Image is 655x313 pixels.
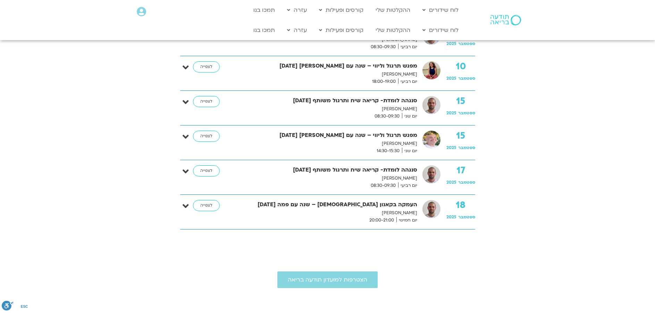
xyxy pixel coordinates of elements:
[372,24,414,37] a: ההקלטות שלי
[372,3,414,17] a: ההקלטות שלי
[235,105,417,113] p: [PERSON_NAME]
[368,43,398,51] span: 08:30-09:30
[374,147,402,155] span: 14:30-15:30
[193,96,220,107] a: לצפייה
[193,61,220,72] a: לצפייה
[235,200,417,209] strong: העמקה בקאנון [DEMOGRAPHIC_DATA] – שנה עם פמה [DATE]
[458,41,475,46] span: ספטמבר
[446,110,456,116] span: 2025
[235,165,417,175] strong: סנגהה לומדת- קריאה שיח ותרגול משותף [DATE]
[458,110,475,116] span: ספטמבר
[316,3,367,17] a: קורסים ופעילות
[250,3,278,17] a: תמכו בנו
[370,78,398,85] span: 18:00-19:00
[458,145,475,150] span: ספטמבר
[402,147,417,155] span: יום שני
[193,131,220,142] a: לצפייה
[396,217,417,224] span: יום חמישי
[372,113,402,120] span: 08:30-09:30
[398,78,417,85] span: יום רביעי
[316,24,367,37] a: קורסים ופעילות
[446,61,475,72] strong: 10
[458,180,475,185] span: ספטמבר
[284,24,310,37] a: עזרה
[288,277,367,283] span: הצטרפות למועדון תודעה בריאה
[446,131,475,141] strong: 15
[419,24,462,37] a: לוח שידורים
[446,214,456,220] span: 2025
[235,61,417,71] strong: מפגש תרגול וליווי – שנה עם [PERSON_NAME] [DATE]
[235,175,417,182] p: [PERSON_NAME]
[277,271,378,288] a: הצטרפות למועדון תודעה בריאה
[446,76,456,81] span: 2025
[250,24,278,37] a: תמכו בנו
[458,214,475,220] span: ספטמבר
[402,113,417,120] span: יום שני
[235,140,417,147] p: [PERSON_NAME]
[398,182,417,189] span: יום רביעי
[419,3,462,17] a: לוח שידורים
[398,43,417,51] span: יום רביעי
[446,165,475,176] strong: 17
[446,96,475,106] strong: 15
[235,71,417,78] p: [PERSON_NAME]
[235,209,417,217] p: [PERSON_NAME]
[458,76,475,81] span: ספטמבר
[235,131,417,140] strong: מפגש תרגול וליווי – שנה עם [PERSON_NAME] [DATE]
[446,145,456,150] span: 2025
[235,96,417,105] strong: סנגהה לומדת- קריאה שיח ותרגול משותף [DATE]
[446,180,456,185] span: 2025
[446,200,475,210] strong: 18
[368,182,398,189] span: 08:30-09:30
[193,165,220,176] a: לצפייה
[367,217,396,224] span: 20:00-21:00
[446,41,456,46] span: 2025
[193,200,220,211] a: לצפייה
[490,15,521,25] img: תודעה בריאה
[284,3,310,17] a: עזרה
